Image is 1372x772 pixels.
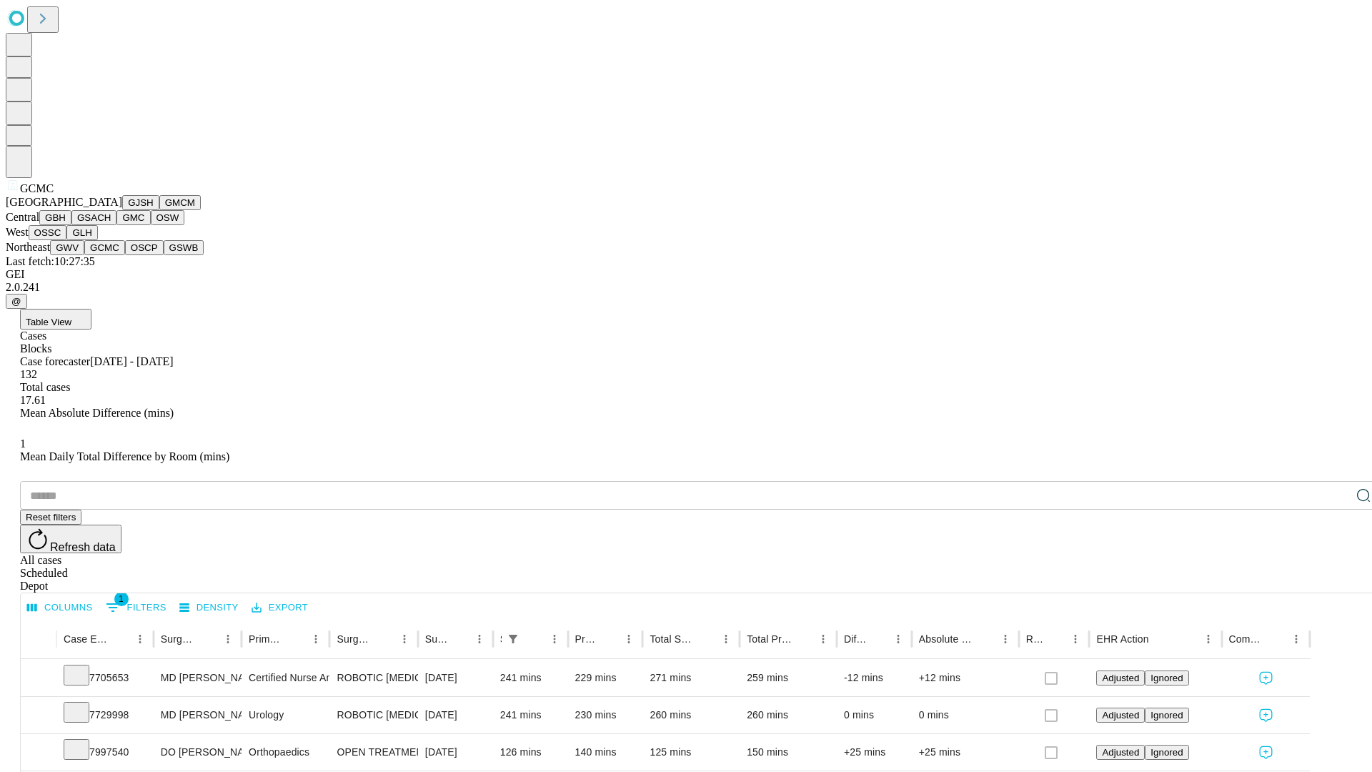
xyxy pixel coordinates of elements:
[1286,629,1306,649] button: Menu
[650,697,732,733] div: 260 mins
[161,660,234,696] div: MD [PERSON_NAME] [PERSON_NAME]
[1229,633,1265,645] div: Comments
[1065,629,1085,649] button: Menu
[844,697,905,733] div: 0 mins
[1150,747,1183,758] span: Ignored
[975,629,995,649] button: Sort
[6,211,39,223] span: Central
[1102,747,1139,758] span: Adjusted
[650,660,732,696] div: 271 mins
[20,407,174,419] span: Mean Absolute Difference (mins)
[6,281,1366,294] div: 2.0.241
[747,697,830,733] div: 260 mins
[218,629,238,649] button: Menu
[249,633,284,645] div: Primary Service
[919,697,1012,733] div: 0 mins
[1150,673,1183,683] span: Ignored
[11,296,21,307] span: @
[1145,708,1188,723] button: Ignored
[6,226,29,238] span: West
[599,629,619,649] button: Sort
[125,240,164,255] button: OSCP
[20,381,70,393] span: Total cases
[844,633,867,645] div: Difference
[24,597,96,619] button: Select columns
[575,734,636,771] div: 140 mins
[425,633,448,645] div: Surgery Date
[1150,710,1183,721] span: Ignored
[337,660,410,696] div: ROBOTIC [MEDICAL_DATA] RETROPUBIC WITH PELVIC [MEDICAL_DATA]
[1096,670,1145,686] button: Adjusted
[747,734,830,771] div: 150 mins
[122,195,159,210] button: GJSH
[28,741,49,766] button: Expand
[71,210,116,225] button: GSACH
[6,255,95,267] span: Last fetch: 10:27:35
[337,734,410,771] div: OPEN TREATMENT [MEDICAL_DATA] OR PATELLECTOMY
[6,268,1366,281] div: GEI
[1145,745,1188,760] button: Ignored
[696,629,716,649] button: Sort
[176,597,242,619] button: Density
[500,660,561,696] div: 241 mins
[1198,629,1218,649] button: Menu
[793,629,813,649] button: Sort
[20,450,229,462] span: Mean Daily Total Difference by Room (mins)
[28,703,49,728] button: Expand
[64,633,109,645] div: Case Epic Id
[500,734,561,771] div: 126 mins
[164,240,204,255] button: GSWB
[102,596,170,619] button: Show filters
[26,317,71,327] span: Table View
[888,629,908,649] button: Menu
[747,633,792,645] div: Total Predicted Duration
[394,629,414,649] button: Menu
[503,629,523,649] button: Show filters
[919,660,1012,696] div: +12 mins
[1102,673,1139,683] span: Adjusted
[1102,710,1139,721] span: Adjusted
[6,196,122,208] span: [GEOGRAPHIC_DATA]
[20,182,54,194] span: GCMC
[575,633,598,645] div: Predicted In Room Duration
[110,629,130,649] button: Sort
[1096,633,1148,645] div: EHR Action
[90,355,173,367] span: [DATE] - [DATE]
[747,660,830,696] div: 259 mins
[26,512,76,523] span: Reset filters
[575,660,636,696] div: 229 mins
[650,734,732,771] div: 125 mins
[114,592,129,606] span: 1
[525,629,545,649] button: Sort
[1096,745,1145,760] button: Adjusted
[20,309,91,330] button: Table View
[425,734,486,771] div: [DATE]
[449,629,469,649] button: Sort
[844,734,905,771] div: +25 mins
[161,734,234,771] div: DO [PERSON_NAME]
[116,210,150,225] button: GMC
[650,633,695,645] div: Total Scheduled Duration
[425,697,486,733] div: [DATE]
[64,734,146,771] div: 7997540
[1266,629,1286,649] button: Sort
[50,541,116,553] span: Refresh data
[6,241,50,253] span: Northeast
[868,629,888,649] button: Sort
[500,633,502,645] div: Scheduled In Room Duration
[39,210,71,225] button: GBH
[20,525,121,553] button: Refresh data
[306,629,326,649] button: Menu
[249,734,322,771] div: Orthopaedics
[50,240,84,255] button: GWV
[919,734,1012,771] div: +25 mins
[6,294,27,309] button: @
[919,633,974,645] div: Absolute Difference
[1026,633,1045,645] div: Resolved in EHR
[374,629,394,649] button: Sort
[20,437,26,450] span: 1
[619,629,639,649] button: Menu
[248,597,312,619] button: Export
[159,195,201,210] button: GMCM
[64,660,146,696] div: 7705653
